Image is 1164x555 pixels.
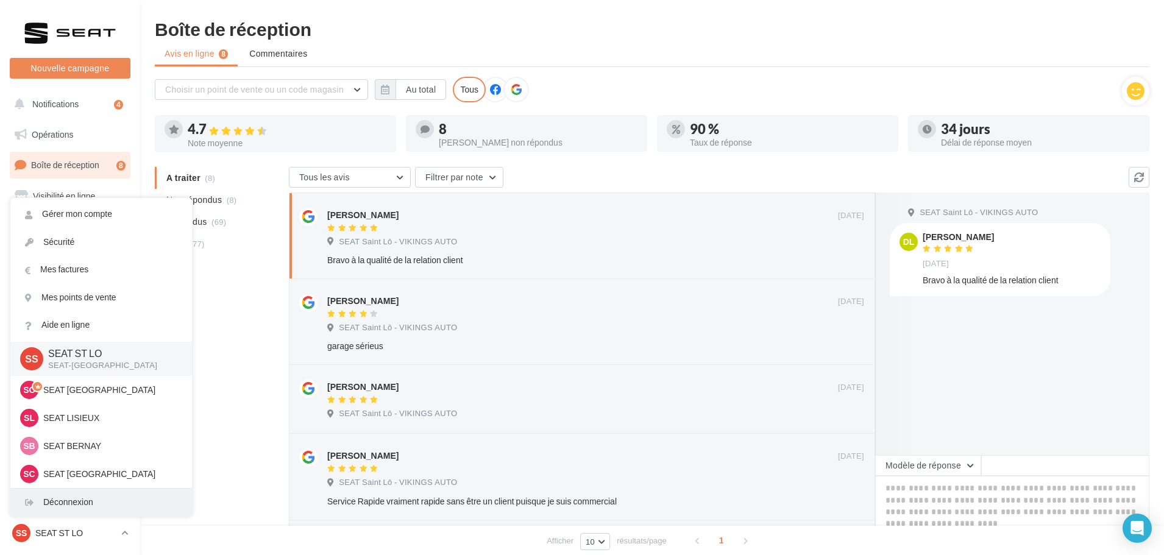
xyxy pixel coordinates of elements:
span: SS [16,527,27,539]
span: 1 [712,531,731,550]
span: [DATE] [838,296,864,307]
a: Sécurité [10,228,192,256]
span: Boîte de réception [31,160,99,170]
p: SEAT-[GEOGRAPHIC_DATA] [48,360,172,371]
span: SL [24,412,35,424]
div: 90 % [690,122,889,136]
span: SEAT Saint Lô - VIKINGS AUTO [339,236,457,247]
button: Notifications 4 [7,91,128,117]
div: [PERSON_NAME] [327,295,399,307]
div: 34 jours [941,122,1140,136]
span: (69) [211,217,226,227]
div: [PERSON_NAME] [327,381,399,393]
a: Calendrier [7,305,133,330]
span: Opérations [32,129,73,140]
span: Afficher [547,535,573,546]
span: Non répondus [166,194,222,206]
p: SEAT LISIEUX [43,412,177,424]
div: Note moyenne [188,139,386,147]
button: Au total [375,79,446,100]
div: 4.7 [188,122,386,136]
span: DL [903,236,915,248]
span: SEAT Saint Lô - VIKINGS AUTO [339,322,457,333]
a: PLV et print personnalisable [7,334,133,370]
div: 8 [116,161,126,171]
div: Boîte de réception [155,19,1149,38]
span: Notifications [32,99,79,109]
div: Service Rapide vraiment rapide sans être un client puisque je suis commercial [327,495,785,507]
div: Délai de réponse moyen [941,138,1140,147]
a: Opérations [7,122,133,147]
p: SEAT ST LO [35,527,116,539]
div: Déconnexion [10,489,192,516]
a: Aide en ligne [10,311,192,339]
span: Choisir un point de vente ou un code magasin [165,84,344,94]
a: Boîte de réception8 [7,152,133,178]
span: [DATE] [923,258,949,269]
a: SS SEAT ST LO [10,521,130,545]
div: Open Intercom Messenger [1123,514,1152,543]
span: SB [23,440,35,452]
button: Filtrer par note [415,167,503,188]
span: Commentaires [249,48,307,60]
p: SEAT BERNAY [43,440,177,452]
div: 8 [439,122,637,136]
span: [DATE] [838,210,864,221]
a: Campagnes [7,214,133,239]
span: (8) [227,195,237,205]
span: résultats/page [617,535,667,546]
div: [PERSON_NAME] [327,450,399,462]
div: Bravo à la qualité de la relation client [923,274,1101,286]
a: Visibilité en ligne [7,183,133,209]
span: SEAT Saint Lô - VIKINGS AUTO [339,477,457,488]
button: Choisir un point de vente ou un code magasin [155,79,368,100]
a: Mes factures [10,256,192,283]
span: 10 [586,537,595,546]
div: garage sérieus [327,340,785,352]
div: [PERSON_NAME] non répondus [439,138,637,147]
span: SS [25,352,38,366]
span: SC [23,384,35,396]
span: SC [23,468,35,480]
div: Bravo à la qualité de la relation client [327,254,785,266]
span: Tous les avis [299,172,350,182]
p: SEAT ST LO [48,347,172,361]
button: 10 [580,533,610,550]
span: [DATE] [838,451,864,462]
div: [PERSON_NAME] [327,209,399,221]
div: 4 [114,100,123,110]
p: SEAT [GEOGRAPHIC_DATA] [43,384,177,396]
a: Gérer mon compte [10,200,192,228]
span: SEAT Saint Lô - VIKINGS AUTO [920,207,1038,218]
span: SEAT Saint Lô - VIKINGS AUTO [339,408,457,419]
div: Taux de réponse [690,138,889,147]
a: Mes points de vente [10,284,192,311]
span: [DATE] [838,382,864,393]
span: (77) [190,239,204,249]
span: Visibilité en ligne [33,191,95,201]
div: [PERSON_NAME] [923,233,994,241]
button: Nouvelle campagne [10,58,130,79]
div: Tous [453,77,486,102]
button: Au total [396,79,446,100]
a: Médiathèque [7,274,133,300]
p: SEAT [GEOGRAPHIC_DATA] [43,468,177,480]
a: Campagnes DataOnDemand [7,375,133,411]
button: Tous les avis [289,167,411,188]
a: Contacts [7,244,133,269]
button: Modèle de réponse [875,455,981,476]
